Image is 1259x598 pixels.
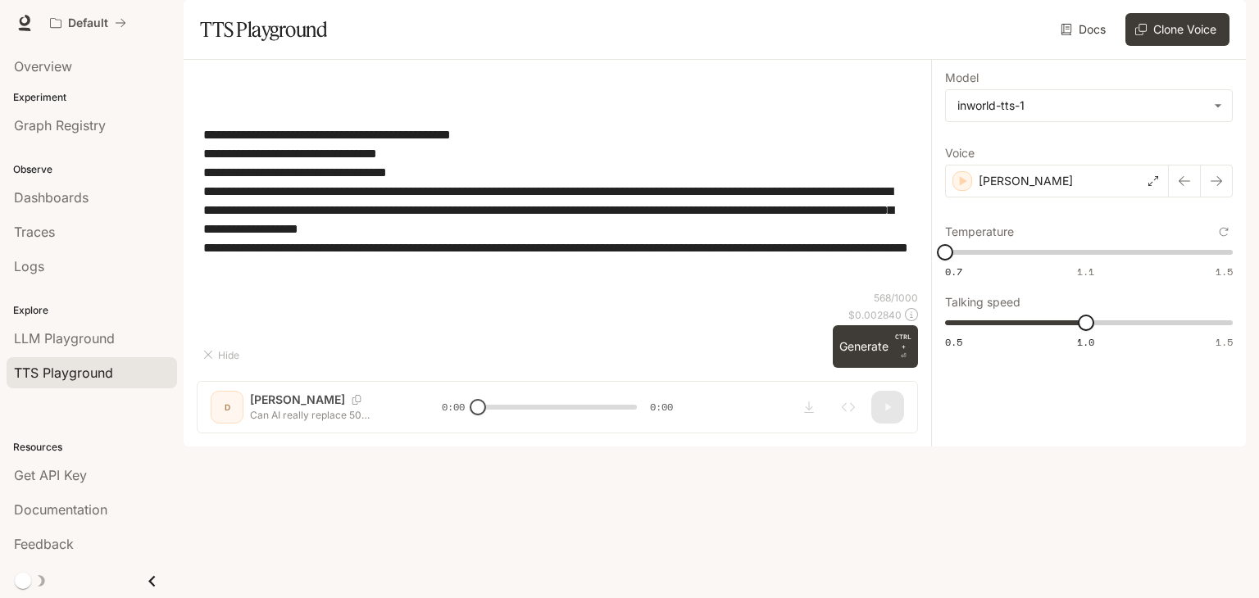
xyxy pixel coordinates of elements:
p: ⏎ [895,332,911,361]
h1: TTS Playground [200,13,327,46]
span: 0.7 [945,265,962,279]
button: Clone Voice [1125,13,1229,46]
span: 0.5 [945,335,962,349]
p: Temperature [945,226,1014,238]
div: inworld-tts-1 [957,97,1206,114]
span: 1.1 [1077,265,1094,279]
p: Model [945,72,979,84]
p: Voice [945,147,975,159]
span: 1.0 [1077,335,1094,349]
span: 1.5 [1216,335,1233,349]
p: [PERSON_NAME] [979,173,1073,189]
button: Reset to default [1215,223,1233,241]
button: All workspaces [43,7,134,39]
a: Docs [1057,13,1112,46]
span: 1.5 [1216,265,1233,279]
p: Default [68,16,108,30]
div: inworld-tts-1 [946,90,1232,121]
button: GenerateCTRL +⏎ [833,325,918,368]
p: CTRL + [895,332,911,351]
button: Hide [197,342,249,368]
p: Talking speed [945,297,1020,308]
